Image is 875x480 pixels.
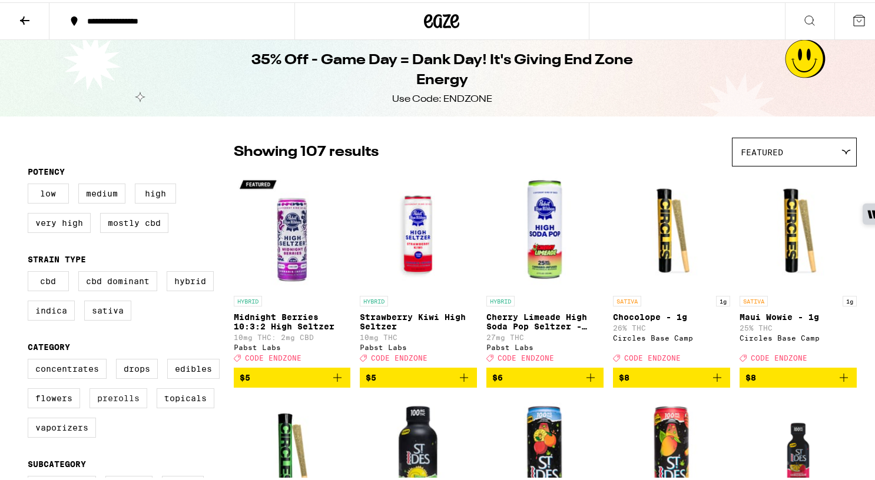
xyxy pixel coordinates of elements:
[486,331,604,339] p: 27mg THC
[751,352,807,359] span: CODE ENDZONE
[613,332,730,339] div: Circles Base Camp
[740,332,857,339] div: Circles Base Camp
[234,310,351,329] p: Midnight Berries 10:3:2 High Seltzer
[740,170,857,288] img: Circles Base Camp - Maui Wowie - 1g
[392,91,492,104] div: Use Code: ENDZONE
[498,352,554,359] span: CODE ENDZONE
[360,365,477,385] button: Add to bag
[740,170,857,365] a: Open page for Maui Wowie - 1g from Circles Base Camp
[624,352,681,359] span: CODE ENDZONE
[486,310,604,329] p: Cherry Limeade High Soda Pop Seltzer - 25mg
[28,340,70,349] legend: Category
[28,181,69,201] label: Low
[613,170,730,288] img: Circles Base Camp - Chocolope - 1g
[234,140,379,160] p: Showing 107 results
[234,294,262,304] p: HYBRID
[486,341,604,349] div: Pabst Labs
[84,298,131,318] label: Sativa
[234,170,351,288] img: Pabst Labs - Midnight Berries 10:3:2 High Seltzer
[613,170,730,365] a: Open page for Chocolope - 1g from Circles Base Camp
[613,365,730,385] button: Add to bag
[116,356,158,376] label: Drops
[360,294,388,304] p: HYBRID
[745,371,756,380] span: $8
[234,365,351,385] button: Add to bag
[245,352,301,359] span: CODE ENDZONE
[167,356,220,376] label: Edibles
[740,322,857,329] p: 25% THC
[240,371,250,380] span: $5
[28,252,86,262] legend: Strain Type
[740,365,857,385] button: Add to bag
[619,371,629,380] span: $8
[371,352,427,359] span: CODE ENDZONE
[78,269,157,289] label: CBD Dominant
[366,371,376,380] span: $5
[486,294,515,304] p: HYBRID
[740,294,768,304] p: SATIVA
[228,48,657,88] h1: 35% Off - Game Day = Dank Day! It's Giving End Zone Energy
[28,298,75,318] label: Indica
[100,211,168,231] label: Mostly CBD
[492,371,503,380] span: $6
[7,8,85,18] span: Hi. Need any help?
[28,269,69,289] label: CBD
[360,170,477,288] img: Pabst Labs - Strawberry Kiwi High Seltzer
[28,415,96,435] label: Vaporizers
[135,181,176,201] label: High
[716,294,730,304] p: 1g
[90,386,147,406] label: Prerolls
[360,170,477,365] a: Open page for Strawberry Kiwi High Seltzer from Pabst Labs
[78,181,125,201] label: Medium
[360,341,477,349] div: Pabst Labs
[167,269,214,289] label: Hybrid
[613,310,730,319] p: Chocolope - 1g
[360,331,477,339] p: 10mg THC
[28,386,80,406] label: Flowers
[486,170,604,288] img: Pabst Labs - Cherry Limeade High Soda Pop Seltzer - 25mg
[28,165,65,174] legend: Potency
[741,145,783,155] span: Featured
[613,322,730,329] p: 26% THC
[28,457,86,466] legend: Subcategory
[234,341,351,349] div: Pabst Labs
[28,356,107,376] label: Concentrates
[740,310,857,319] p: Maui Wowie - 1g
[360,310,477,329] p: Strawberry Kiwi High Seltzer
[234,331,351,339] p: 10mg THC: 2mg CBD
[157,386,214,406] label: Topicals
[28,211,91,231] label: Very High
[486,170,604,365] a: Open page for Cherry Limeade High Soda Pop Seltzer - 25mg from Pabst Labs
[234,170,351,365] a: Open page for Midnight Berries 10:3:2 High Seltzer from Pabst Labs
[613,294,641,304] p: SATIVA
[843,294,857,304] p: 1g
[486,365,604,385] button: Add to bag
